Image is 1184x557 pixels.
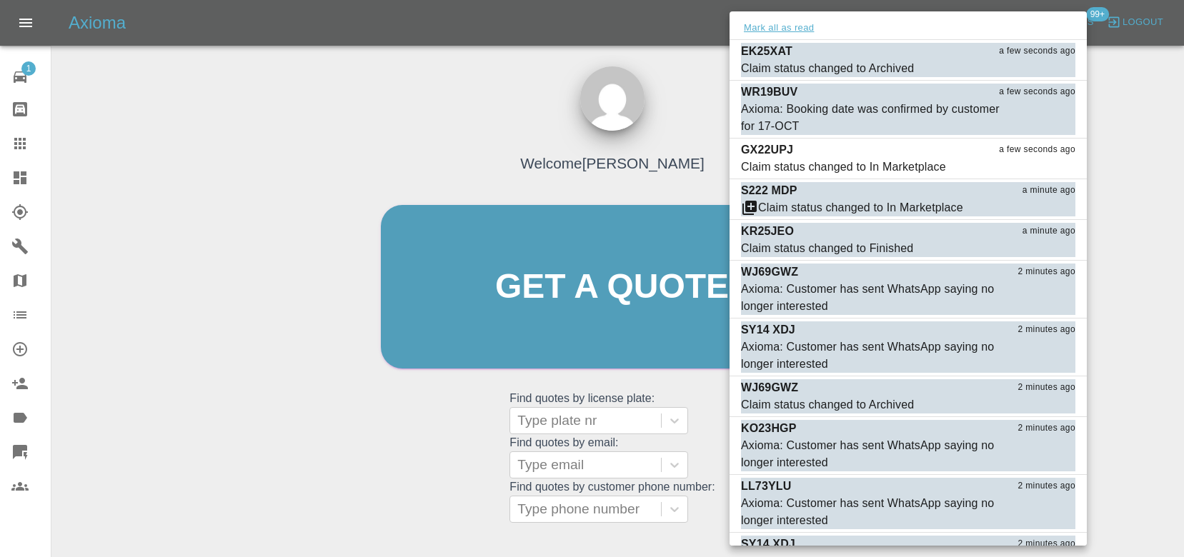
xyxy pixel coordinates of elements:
p: S222 MDP [741,182,797,199]
span: 2 minutes ago [1018,381,1075,395]
div: Axioma: Customer has sent WhatsApp saying no longer interested [741,437,1004,471]
div: Claim status changed to Archived [741,60,914,77]
span: a few seconds ago [999,44,1075,59]
div: Claim status changed to Archived [741,396,914,413]
span: 2 minutes ago [1018,537,1075,551]
div: Axioma: Customer has sent WhatsApp saying no longer interested [741,338,1004,373]
span: a few seconds ago [999,143,1075,157]
div: Claim status changed to In Marketplace [758,199,963,216]
span: a few seconds ago [999,85,1075,99]
p: SY14 XDJ [741,536,795,553]
div: Axioma: Customer has sent WhatsApp saying no longer interested [741,281,1004,315]
div: Claim status changed to In Marketplace [741,159,946,176]
p: EK25XAT [741,43,792,60]
p: KR25JEO [741,223,794,240]
button: Mark all as read [741,20,817,36]
p: LL73YLU [741,478,791,495]
span: a minute ago [1023,184,1075,198]
div: Axioma: Customer has sent WhatsApp saying no longer interested [741,495,1004,529]
div: Claim status changed to Finished [741,240,913,257]
p: WJ69GWZ [741,264,798,281]
p: WR19BUV [741,84,797,101]
p: KO23HGP [741,420,797,437]
span: 2 minutes ago [1018,421,1075,436]
span: 2 minutes ago [1018,479,1075,493]
span: 2 minutes ago [1018,265,1075,279]
p: WJ69GWZ [741,379,798,396]
p: SY14 XDJ [741,321,795,338]
span: a minute ago [1023,224,1075,239]
p: GX22UPJ [741,141,793,159]
div: Axioma: Booking date was confirmed by customer for 17-OCT [741,101,1004,135]
span: 2 minutes ago [1018,323,1075,337]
